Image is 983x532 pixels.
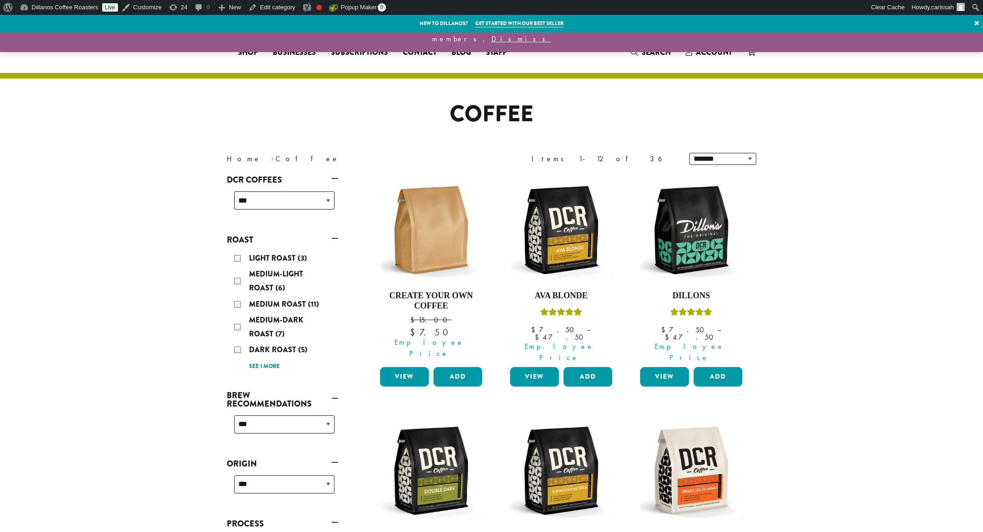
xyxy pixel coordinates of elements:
[486,47,507,59] span: Staff
[378,417,485,524] img: DCR-12oz-Double-Dark-Stock-scaled.png
[227,412,338,445] div: Brew Recommendations
[535,332,588,342] bdi: 47.50
[275,282,285,293] span: (6)
[230,45,265,60] a: Shop
[970,15,983,32] a: ×
[623,45,678,60] a: Search
[931,4,954,11] span: carissah
[227,516,338,532] a: Process
[298,253,307,263] span: (3)
[378,3,386,12] span: 0
[227,153,478,164] nav: Breadcrumb
[410,315,452,325] bdi: 15.00
[378,177,485,283] img: 12oz-Label-Free-Bag-KRAFT-e1707417954251.png
[508,417,615,524] img: DCR-12oz-Elevation-Cold-Brew-Stock-scaled.png
[249,344,298,355] span: Dark Roast
[504,341,615,363] span: Employee Price
[227,388,338,412] a: Brew Recommendations
[227,248,338,376] div: Roast
[478,45,514,60] a: Staff
[661,325,708,335] bdi: 7.50
[670,307,712,321] div: Rated 5.00 out of 5
[374,337,485,359] span: Employee Price
[508,177,615,283] img: DCR-12oz-Ava-Blonde-Stock-scaled.png
[510,367,559,387] a: View
[717,325,721,335] span: –
[638,417,745,524] img: DCR-12oz-Brazil-Sul-De-Minas-Stock-scaled.png
[273,47,316,59] span: Businesses
[220,101,763,128] h1: Coffee
[475,20,564,27] a: Get started with our best seller
[227,472,338,505] div: Origin
[508,177,615,363] a: Ava BlondeRated 5.00 out of 5 Employee Price
[410,326,419,338] span: $
[249,299,308,309] span: Medium Roast
[634,341,745,363] span: Employee Price
[275,328,285,339] span: (7)
[238,47,258,59] span: Shop
[638,177,745,283] img: DCR-12oz-Dillons-Stock-scaled.png
[227,456,338,472] a: Origin
[249,253,298,263] span: Light Roast
[308,299,319,309] span: (11)
[410,315,418,325] span: $
[531,325,578,335] bdi: 7.50
[587,325,591,335] span: –
[665,332,718,342] bdi: 47.50
[249,269,303,293] span: Medium-Light Roast
[638,177,745,363] a: DillonsRated 5.00 out of 5 Employee Price
[642,47,671,58] span: Search
[661,325,669,335] span: $
[452,47,471,59] span: Blog
[378,291,485,311] h4: Create Your Own Coffee
[640,367,689,387] a: View
[380,367,429,387] a: View
[227,172,338,188] a: DCR Coffees
[316,5,322,10] div: Needs improvement
[564,367,612,387] button: Add
[531,153,675,164] div: Items 1-12 of 36
[227,188,338,221] div: DCR Coffees
[249,315,303,339] span: Medium-Dark Roast
[638,291,745,301] h4: Dillons
[540,307,582,321] div: Rated 5.00 out of 5
[665,332,673,342] span: $
[491,34,551,44] a: Dismiss
[271,150,274,164] span: ›
[696,47,732,58] span: Account
[508,291,615,301] h4: Ava Blonde
[403,47,437,59] span: Contact
[694,367,742,387] button: Add
[102,3,118,12] a: Live
[227,154,261,164] a: Home
[531,325,539,335] span: $
[331,47,388,59] span: Subscriptions
[410,326,452,338] bdi: 7.50
[535,332,543,342] span: $
[298,344,308,355] span: (5)
[433,367,482,387] button: Add
[378,177,485,363] a: Create Your Own Coffee $15.00 Employee Price
[227,232,338,248] a: Roast
[249,362,280,371] a: See 1 more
